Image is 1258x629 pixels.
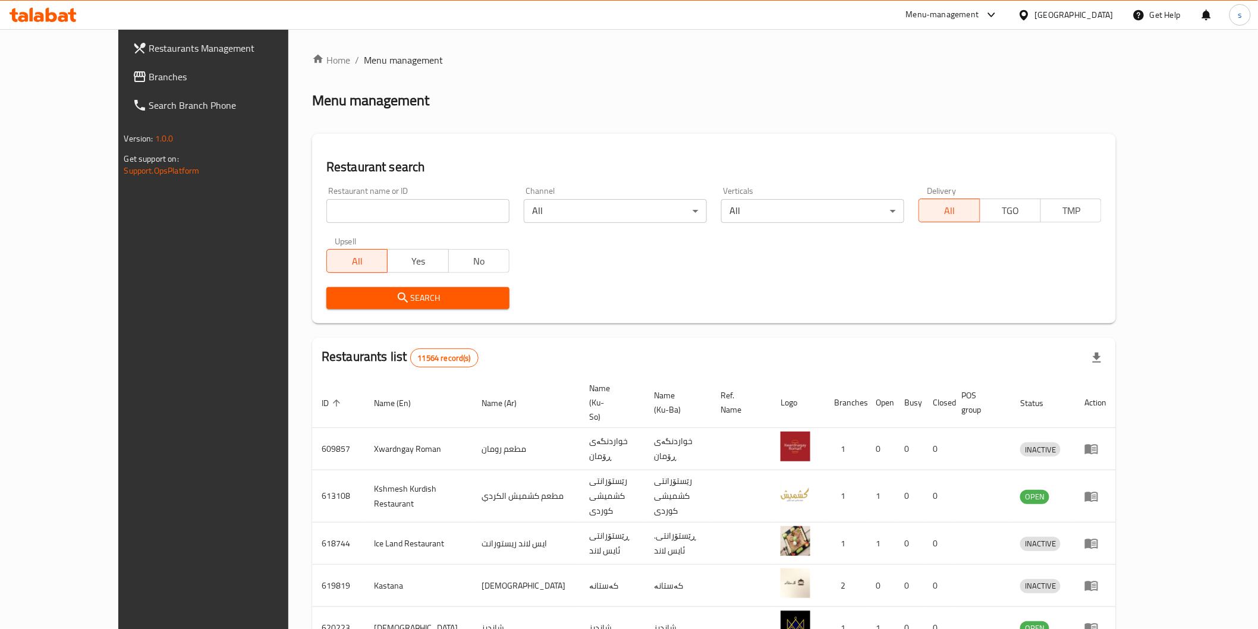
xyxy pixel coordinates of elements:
[825,523,866,565] td: 1
[1020,579,1061,593] span: INACTIVE
[1040,199,1102,222] button: TMP
[923,470,952,523] td: 0
[654,388,697,417] span: Name (Ku-Ba)
[411,353,478,364] span: 11564 record(s)
[825,428,866,470] td: 1
[1020,490,1049,504] div: OPEN
[387,249,448,273] button: Yes
[961,388,996,417] span: POS group
[781,432,810,461] img: Xwardngay Roman
[482,396,532,410] span: Name (Ar)
[312,53,350,67] a: Home
[1084,489,1106,504] div: Menu
[923,428,952,470] td: 0
[1084,536,1106,551] div: Menu
[410,348,479,367] div: Total records count
[895,565,923,607] td: 0
[866,428,895,470] td: 0
[322,348,479,367] h2: Restaurants list
[589,381,630,424] span: Name (Ku-So)
[155,131,174,146] span: 1.0.0
[1020,537,1061,551] span: INACTIVE
[124,163,200,178] a: Support.OpsPlatform
[825,378,866,428] th: Branches
[919,199,980,222] button: All
[336,291,500,306] span: Search
[472,523,580,565] td: ايس لاند ريستورانت
[472,565,580,607] td: [DEMOGRAPHIC_DATA]
[149,70,319,84] span: Branches
[895,378,923,428] th: Busy
[326,287,510,309] button: Search
[923,565,952,607] td: 0
[895,470,923,523] td: 0
[364,428,472,470] td: Xwardngay Roman
[312,428,364,470] td: 609857
[472,470,580,523] td: مطعم كشميش الكردي
[580,428,644,470] td: خواردنگەی ڕۆمان
[1020,442,1061,457] div: INACTIVE
[355,53,359,67] li: /
[332,253,383,270] span: All
[825,565,866,607] td: 2
[1238,8,1242,21] span: s
[364,470,472,523] td: Kshmesh Kurdish Restaurant
[149,41,319,55] span: Restaurants Management
[1020,443,1061,457] span: INACTIVE
[866,523,895,565] td: 1
[448,249,510,273] button: No
[866,565,895,607] td: 0
[895,428,923,470] td: 0
[980,199,1041,222] button: TGO
[326,199,510,223] input: Search for restaurant name or ID..
[123,91,328,119] a: Search Branch Phone
[923,523,952,565] td: 0
[771,378,825,428] th: Logo
[781,526,810,556] img: Ice Land Restaurant
[866,378,895,428] th: Open
[721,199,904,223] div: All
[644,565,711,607] td: کەستانە
[644,523,711,565] td: .ڕێستۆرانتی ئایس لاند
[123,62,328,91] a: Branches
[1084,442,1106,456] div: Menu
[927,187,957,195] label: Delivery
[1035,8,1114,21] div: [GEOGRAPHIC_DATA]
[364,53,443,67] span: Menu management
[326,249,388,273] button: All
[364,565,472,607] td: Kastana
[124,131,153,146] span: Version:
[906,8,979,22] div: Menu-management
[1020,490,1049,504] span: OPEN
[472,428,580,470] td: مطعم رومان
[312,523,364,565] td: 618744
[580,470,644,523] td: رێستۆرانتی کشمیشى كوردى
[392,253,444,270] span: Yes
[781,479,810,509] img: Kshmesh Kurdish Restaurant
[923,378,952,428] th: Closed
[895,523,923,565] td: 0
[1046,202,1097,219] span: TMP
[312,91,429,110] h2: Menu management
[985,202,1036,219] span: TGO
[580,523,644,565] td: ڕێستۆرانتی ئایس لاند
[1083,344,1111,372] div: Export file
[124,151,179,166] span: Get support on:
[123,34,328,62] a: Restaurants Management
[524,199,707,223] div: All
[454,253,505,270] span: No
[312,470,364,523] td: 613108
[149,98,319,112] span: Search Branch Phone
[1075,378,1116,428] th: Action
[312,565,364,607] td: 619819
[1020,537,1061,551] div: INACTIVE
[644,470,711,523] td: رێستۆرانتی کشمیشى كوردى
[374,396,426,410] span: Name (En)
[644,428,711,470] td: خواردنگەی ڕۆمان
[1084,578,1106,593] div: Menu
[326,158,1102,176] h2: Restaurant search
[322,396,344,410] span: ID
[312,53,1116,67] nav: breadcrumb
[924,202,975,219] span: All
[825,470,866,523] td: 1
